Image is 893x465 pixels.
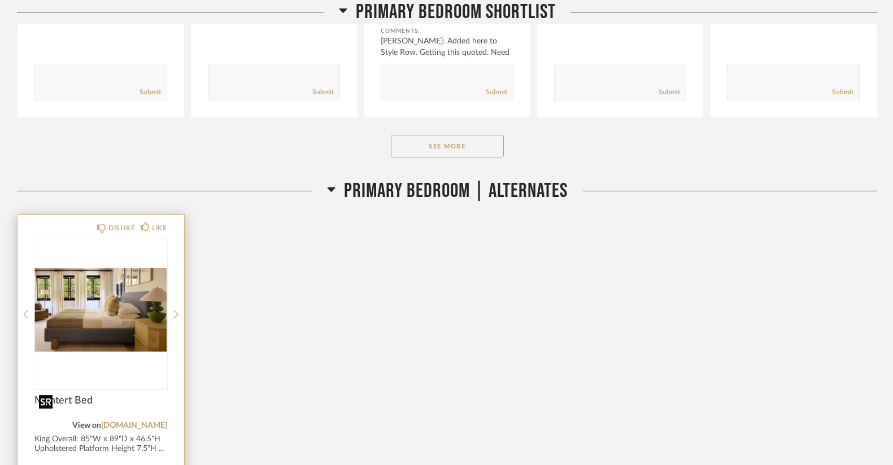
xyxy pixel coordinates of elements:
[108,222,135,234] div: DISLIKE
[381,36,513,69] div: [PERSON_NAME]: Added here to Style Row. Getting this quoted. Need to st...
[72,422,101,429] span: View on
[34,394,167,407] span: Montert Bed
[312,87,334,97] a: Submit
[832,87,853,97] a: Submit
[34,239,167,380] img: undefined
[101,422,167,429] a: [DOMAIN_NAME]
[381,25,513,37] div: Comments:
[659,87,680,97] a: Submit
[486,87,507,97] a: Submit
[140,87,161,97] a: Submit
[34,239,167,380] div: 0
[34,435,167,454] div: King Overall: 85"W x 89"D x 46.5"H Upholstered Platform Height 7.5"H ...
[344,179,568,203] span: Primary Bedroom | Alternates
[391,135,504,157] button: See More
[152,222,167,234] div: LIKE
